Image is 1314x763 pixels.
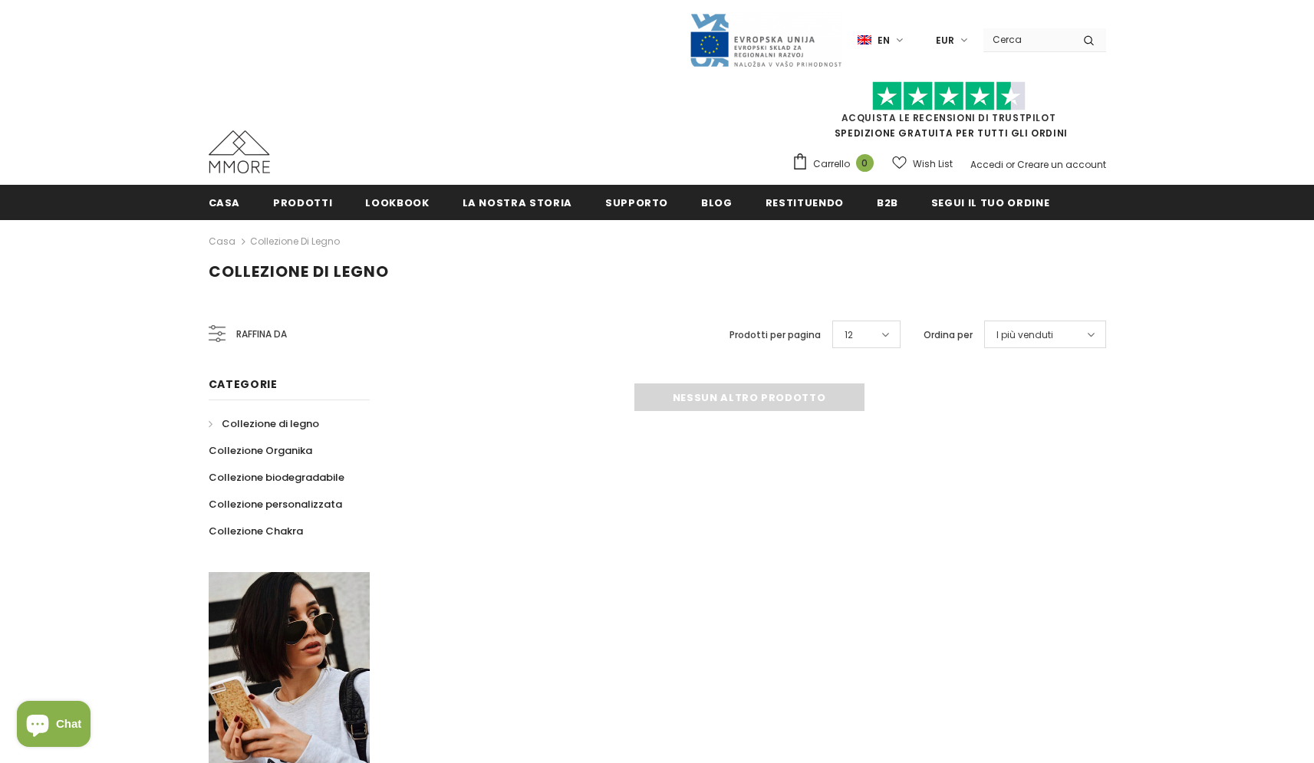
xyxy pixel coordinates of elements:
span: Restituendo [766,196,844,210]
img: Casi MMORE [209,130,270,173]
span: Raffina da [236,326,287,343]
inbox-online-store-chat: Shopify online store chat [12,701,95,751]
span: Collezione biodegradabile [209,470,344,485]
span: Wish List [913,156,953,172]
a: Prodotti [273,185,332,219]
a: Casa [209,232,235,251]
a: Creare un account [1017,158,1106,171]
span: supporto [605,196,668,210]
span: Collezione Chakra [209,524,303,538]
a: Restituendo [766,185,844,219]
span: 12 [845,327,853,343]
label: Ordina per [924,327,973,343]
a: Collezione di legno [250,235,340,248]
a: B2B [877,185,898,219]
a: Collezione biodegradabile [209,464,344,491]
span: Casa [209,196,241,210]
a: Segui il tuo ordine [931,185,1049,219]
span: or [1006,158,1015,171]
span: Collezione di legno [222,416,319,431]
span: Prodotti [273,196,332,210]
span: Carrello [813,156,850,172]
input: Search Site [983,28,1072,51]
img: Javni Razpis [689,12,842,68]
a: Collezione personalizzata [209,491,342,518]
img: i-lang-1.png [858,34,871,47]
span: 0 [856,154,874,172]
a: Lookbook [365,185,429,219]
span: B2B [877,196,898,210]
a: Wish List [892,150,953,177]
label: Prodotti per pagina [729,327,821,343]
span: I più venduti [996,327,1053,343]
a: supporto [605,185,668,219]
a: Collezione Chakra [209,518,303,544]
a: Blog [701,185,733,219]
span: Blog [701,196,733,210]
a: Casa [209,185,241,219]
img: Fidati di Pilot Stars [872,81,1026,111]
span: Categorie [209,377,278,392]
a: Carrello 0 [792,153,881,176]
span: La nostra storia [463,196,572,210]
a: La nostra storia [463,185,572,219]
a: Accedi [970,158,1003,171]
a: Javni Razpis [689,33,842,46]
span: en [878,33,890,48]
span: EUR [936,33,954,48]
a: Collezione Organika [209,437,312,464]
a: Collezione di legno [209,410,319,437]
span: Collezione di legno [209,261,389,282]
span: SPEDIZIONE GRATUITA PER TUTTI GLI ORDINI [792,88,1106,140]
a: Acquista le recensioni di TrustPilot [841,111,1056,124]
span: Collezione personalizzata [209,497,342,511]
span: Lookbook [365,196,429,210]
span: Collezione Organika [209,443,312,458]
span: Segui il tuo ordine [931,196,1049,210]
